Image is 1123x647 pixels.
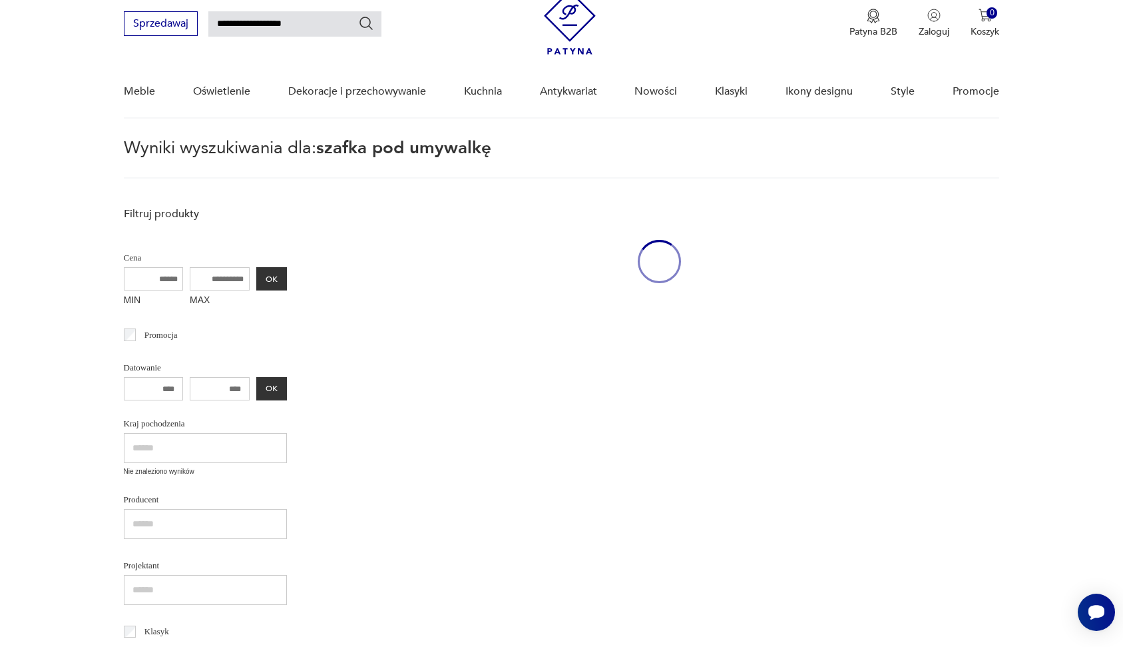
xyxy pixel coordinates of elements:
p: Promocja [144,328,178,342]
p: Cena [124,251,287,265]
a: Style [891,66,915,117]
a: Antykwariat [540,66,597,117]
img: Ikonka użytkownika [927,9,941,22]
button: Szukaj [358,15,374,31]
a: Ikona medaluPatyna B2B [849,9,897,38]
div: oval-loading [638,200,681,323]
p: Datowanie [124,360,287,375]
p: Zaloguj [919,25,949,38]
img: Ikona koszyka [979,9,992,22]
p: Klasyk [144,624,169,639]
button: Patyna B2B [849,9,897,38]
label: MAX [190,291,250,312]
p: Filtruj produkty [124,207,287,221]
p: Kraj pochodzenia [124,416,287,431]
a: Nowości [634,66,677,117]
a: Kuchnia [464,66,502,117]
a: Oświetlenie [193,66,250,117]
label: MIN [124,291,184,312]
a: Sprzedawaj [124,20,198,29]
p: Koszyk [971,25,999,38]
p: Wyniki wyszukiwania dla: [124,140,1000,179]
p: Projektant [124,558,287,573]
button: OK [256,267,287,291]
a: Klasyki [715,66,748,117]
a: Ikony designu [786,66,853,117]
iframe: Smartsupp widget button [1078,594,1115,631]
button: OK [256,377,287,400]
button: Zaloguj [919,9,949,38]
p: Nie znaleziono wyników [124,466,287,477]
div: 0 [987,7,998,19]
a: Dekoracje i przechowywanie [288,66,426,117]
a: Promocje [953,66,999,117]
p: Patyna B2B [849,25,897,38]
a: Meble [124,66,155,117]
p: Producent [124,492,287,507]
img: Ikona medalu [867,9,880,23]
button: Sprzedawaj [124,11,198,36]
button: 0Koszyk [971,9,999,38]
span: szafka pod umywalkę [316,136,491,160]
